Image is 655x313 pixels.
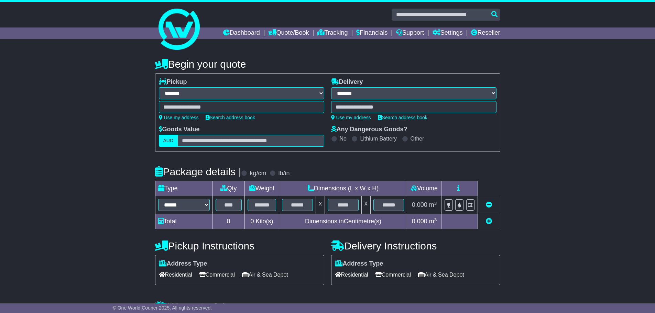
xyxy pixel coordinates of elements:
[335,269,368,280] span: Residential
[155,240,324,251] h4: Pickup Instructions
[250,218,254,225] span: 0
[155,214,212,229] td: Total
[242,269,288,280] span: Air & Sea Depot
[278,170,290,177] label: lb/in
[199,269,235,280] span: Commercial
[412,218,427,225] span: 0.000
[268,27,309,39] a: Quote/Book
[360,135,397,142] label: Lithium Battery
[396,27,424,39] a: Support
[155,181,212,196] td: Type
[155,58,500,70] h4: Begin your quote
[244,181,279,196] td: Weight
[434,201,437,206] sup: 3
[159,78,187,86] label: Pickup
[223,27,260,39] a: Dashboard
[113,305,212,311] span: © One World Courier 2025. All rights reserved.
[279,214,407,229] td: Dimensions in Centimetre(s)
[159,269,192,280] span: Residential
[316,196,325,214] td: x
[331,240,500,251] h4: Delivery Instructions
[361,196,370,214] td: x
[471,27,500,39] a: Reseller
[331,126,407,133] label: Any Dangerous Goods?
[356,27,387,39] a: Financials
[206,115,255,120] a: Search address book
[159,135,178,147] label: AUD
[155,301,500,312] h4: Warranty & Insurance
[411,135,424,142] label: Other
[429,201,437,208] span: m
[429,218,437,225] span: m
[378,115,427,120] a: Search address book
[412,201,427,208] span: 0.000
[375,269,411,280] span: Commercial
[340,135,347,142] label: No
[331,115,371,120] a: Use my address
[159,115,199,120] a: Use my address
[159,126,200,133] label: Goods Value
[279,181,407,196] td: Dimensions (L x W x H)
[335,260,383,268] label: Address Type
[434,217,437,222] sup: 3
[331,78,363,86] label: Delivery
[159,260,207,268] label: Address Type
[155,166,241,177] h4: Package details |
[244,214,279,229] td: Kilo(s)
[486,201,492,208] a: Remove this item
[212,214,244,229] td: 0
[212,181,244,196] td: Qty
[250,170,266,177] label: kg/cm
[407,181,441,196] td: Volume
[486,218,492,225] a: Add new item
[433,27,463,39] a: Settings
[317,27,348,39] a: Tracking
[418,269,464,280] span: Air & Sea Depot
